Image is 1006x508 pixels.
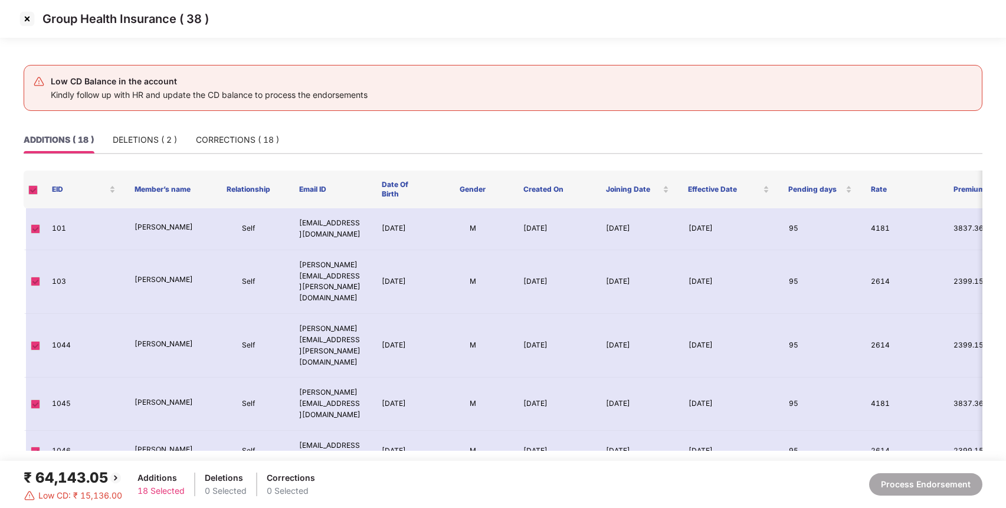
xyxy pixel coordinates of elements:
td: 4181 [861,378,944,431]
div: Deletions [205,471,247,484]
td: 103 [42,250,125,314]
td: [DATE] [679,208,779,250]
td: [DATE] [679,314,779,378]
div: DELETIONS ( 2 ) [113,133,177,146]
span: EID [52,185,107,194]
img: svg+xml;base64,PHN2ZyBpZD0iQmFjay0yMHgyMCIgeG1sbnM9Imh0dHA6Ly93d3cudzMub3JnLzIwMDAvc3ZnIiB3aWR0aD... [109,471,123,485]
th: Date Of Birth [372,171,431,208]
img: svg+xml;base64,PHN2ZyB4bWxucz0iaHR0cDovL3d3dy53My5vcmcvMjAwMC9zdmciIHdpZHRoPSIyNCIgaGVpZ2h0PSIyNC... [33,76,45,87]
td: [DATE] [372,208,431,250]
button: Process Endorsement [869,473,982,496]
th: Member’s name [125,171,208,208]
td: Self [208,314,290,378]
th: Pending days [779,171,861,208]
td: 2614 [861,314,944,378]
div: 0 Selected [267,484,315,497]
td: M [431,314,514,378]
td: [DATE] [372,431,431,473]
td: [DATE] [679,378,779,431]
td: [DATE] [679,250,779,314]
div: Kindly follow up with HR and update the CD balance to process the endorsements [51,89,368,101]
td: M [431,431,514,473]
td: [DATE] [679,431,779,473]
td: 95 [779,208,862,250]
td: 101 [42,208,125,250]
span: Effective Date [688,185,761,194]
td: 95 [779,250,862,314]
td: Self [208,431,290,473]
th: Joining Date [597,171,679,208]
span: Pending days [788,185,843,194]
div: Additions [137,471,185,484]
td: [EMAIL_ADDRESS][DOMAIN_NAME] [290,431,372,473]
td: Self [208,378,290,431]
p: Group Health Insurance ( 38 ) [42,12,209,26]
td: [PERSON_NAME][EMAIL_ADDRESS][PERSON_NAME][DOMAIN_NAME] [290,314,372,378]
td: [DATE] [514,431,597,473]
td: M [431,208,514,250]
th: Created On [514,171,597,208]
td: [DATE] [514,378,597,431]
td: 1046 [42,431,125,473]
td: [DATE] [372,378,431,431]
p: [PERSON_NAME] [135,339,198,350]
div: 18 Selected [137,484,185,497]
span: Low CD: ₹ 15,136.00 [38,489,122,502]
td: [DATE] [597,431,679,473]
td: Self [208,250,290,314]
div: ₹ 64,143.05 [24,467,123,489]
span: Joining Date [606,185,661,194]
td: 1044 [42,314,125,378]
p: [PERSON_NAME] [135,274,198,286]
td: [EMAIL_ADDRESS][DOMAIN_NAME] [290,208,372,250]
div: 0 Selected [205,484,247,497]
td: Self [208,208,290,250]
th: Rate [861,171,944,208]
td: [DATE] [372,314,431,378]
p: [PERSON_NAME] [135,397,198,408]
td: 95 [779,314,862,378]
th: Relationship [208,171,290,208]
td: 2614 [861,250,944,314]
td: 2614 [861,431,944,473]
td: [DATE] [597,250,679,314]
td: [DATE] [597,208,679,250]
td: [DATE] [514,250,597,314]
td: [PERSON_NAME][EMAIL_ADDRESS][PERSON_NAME][DOMAIN_NAME] [290,250,372,314]
td: [DATE] [514,208,597,250]
td: [DATE] [597,314,679,378]
td: 1045 [42,378,125,431]
div: CORRECTIONS ( 18 ) [196,133,279,146]
img: svg+xml;base64,PHN2ZyBpZD0iQ3Jvc3MtMzJ4MzIiIHhtbG5zPSJodHRwOi8vd3d3LnczLm9yZy8yMDAwL3N2ZyIgd2lkdG... [18,9,37,28]
div: ADDITIONS ( 18 ) [24,133,94,146]
td: [DATE] [597,378,679,431]
td: [DATE] [372,250,431,314]
div: Low CD Balance in the account [51,74,368,89]
td: [PERSON_NAME][EMAIL_ADDRESS][DOMAIN_NAME] [290,378,372,431]
th: Effective Date [679,171,779,208]
th: Email ID [290,171,372,208]
td: M [431,378,514,431]
td: 4181 [861,208,944,250]
div: Corrections [267,471,315,484]
td: 95 [779,431,862,473]
th: Gender [431,171,514,208]
img: svg+xml;base64,PHN2ZyBpZD0iRGFuZ2VyLTMyeDMyIiB4bWxucz0iaHR0cDovL3d3dy53My5vcmcvMjAwMC9zdmciIHdpZH... [24,490,35,502]
td: M [431,250,514,314]
td: [DATE] [514,314,597,378]
p: [PERSON_NAME] [135,222,198,233]
th: EID [42,171,125,208]
td: 95 [779,378,862,431]
p: [PERSON_NAME] [135,444,198,455]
